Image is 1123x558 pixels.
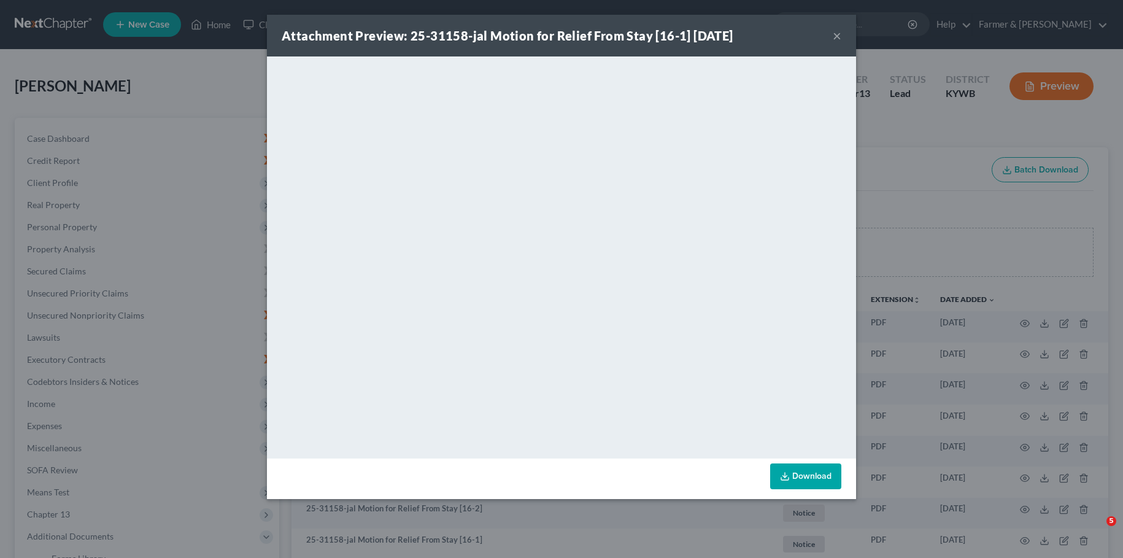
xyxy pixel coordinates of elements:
iframe: Intercom live chat [1081,516,1111,546]
a: Download [770,463,841,489]
span: 5 [1106,516,1116,526]
strong: Attachment Preview: 25-31158-jal Motion for Relief From Stay [16-1] [DATE] [282,28,733,43]
button: × [833,28,841,43]
iframe: <object ng-attr-data='[URL][DOMAIN_NAME]' type='application/pdf' width='100%' height='650px'></ob... [267,56,856,455]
